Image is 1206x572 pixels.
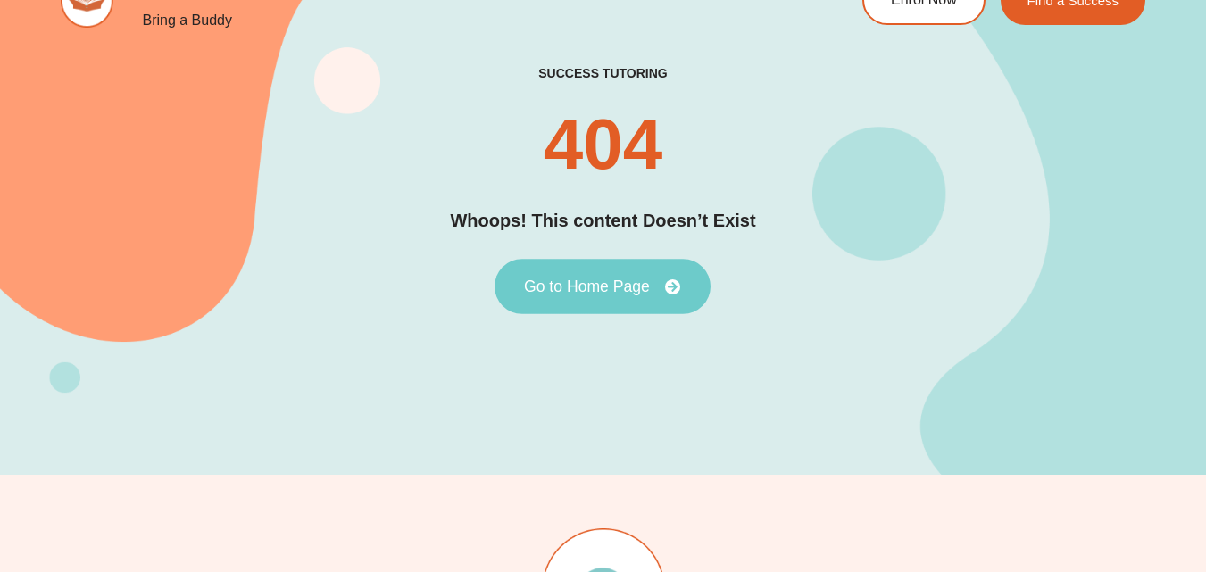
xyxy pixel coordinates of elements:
h2: 404 [544,109,662,180]
a: Go to Home Page [495,259,711,314]
span: Go to Home Page [524,278,650,294]
h2: success tutoring [538,65,667,81]
h2: Whoops! This content Doesn’t Exist [450,207,755,235]
iframe: Chat Widget [909,370,1206,572]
